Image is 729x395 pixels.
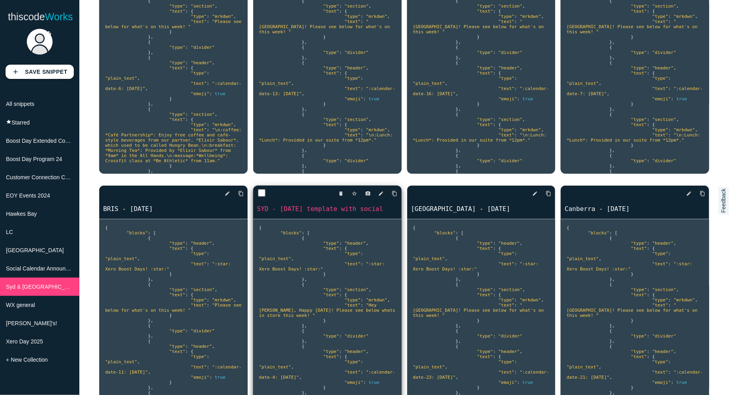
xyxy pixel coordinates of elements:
span: : [668,86,671,91]
span: "Please see below for what's on this week! " [105,19,244,29]
span: : [210,91,212,96]
span: : [361,76,364,81]
span: "type" [652,127,668,132]
a: Star snippet [345,186,357,201]
span: , [369,117,371,122]
span: : [647,4,650,9]
span: , [695,14,698,19]
i: star [6,119,12,125]
span: EOY Events 2024 [6,192,50,199]
span: , [523,117,525,122]
span: "text" [477,122,493,127]
span: "plain_text" [259,81,291,86]
a: Copy to Clipboard [232,186,244,201]
span: LC [6,229,13,235]
span: }, [610,55,615,60]
span: "type" [631,4,647,9]
span: { [148,40,151,45]
span: , [674,65,677,71]
span: "section" [652,4,677,9]
span: , [541,14,544,19]
span: "emoji" [652,96,671,102]
span: "text" [652,86,668,91]
span: "type" [477,117,493,122]
span: "type" [652,76,668,81]
span: "text" [191,127,207,132]
span: }, [456,148,461,153]
span: "text" [344,132,360,138]
span: : [207,122,210,127]
span: "text" [631,122,647,127]
i: edit [686,186,692,201]
span: "text" [631,71,647,76]
span: }, [302,55,307,60]
span: Boost Day Extended Comms 24 [6,138,85,144]
span: "text" [169,117,185,122]
span: "\n:coffee: *Café Partnership*: Enjoy free coffee and café-style beverages from our partner, *Eli... [105,127,244,163]
span: , [676,4,679,9]
span: }, [148,102,153,107]
span: "text" [631,9,647,14]
span: : [514,127,517,132]
span: "type" [191,122,207,127]
span: : [493,9,496,14]
span: "text" [652,132,668,138]
span: "divider" [344,50,369,55]
span: : [647,65,650,71]
span: : [493,4,496,9]
span: : [185,112,188,117]
span: "text" [191,81,207,86]
span: [GEOGRAPHIC_DATA] [6,247,64,253]
span: Works [45,11,73,22]
span: "type" [323,158,339,163]
span: "text" [191,19,207,24]
span: }, [610,107,615,112]
span: "type" [191,71,207,76]
i: edit [225,186,230,201]
span: { [610,60,612,65]
span: "header" [498,65,520,71]
span: : [514,14,517,19]
a: edit [680,186,692,201]
span: "mrkdwn" [674,14,695,19]
a: [GEOGRAPHIC_DATA] - [DATE] [407,204,556,213]
a: Copy to Clipboard [539,186,551,201]
a: BRIS - [DATE] [99,204,248,213]
a: Copy to Clipboard [693,186,705,201]
span: } [631,102,634,107]
span: , [387,127,390,132]
span: , [233,14,236,19]
b: Save Snippet [25,69,67,75]
span: { [652,122,655,127]
span: : [493,65,496,71]
span: "type" [323,117,339,122]
i: content_copy [238,186,244,201]
a: addSave Snippet [6,65,74,79]
span: } [323,143,326,148]
span: "type" [344,14,360,19]
span: } [323,35,326,40]
span: : [185,65,188,71]
span: "type" [631,158,647,163]
span: "text" [477,9,493,14]
span: "text" [323,122,339,127]
span: "type" [498,76,514,81]
span: "\n:Lunch: *Lunch*: Provided in our suite from *12pm*." [567,132,703,143]
span: WX general [6,302,35,308]
a: delete [332,186,344,201]
span: "plain_text" [413,81,445,86]
span: "type" [477,4,493,9]
span: , [215,4,217,9]
span: { [191,9,194,14]
span: , [607,91,610,96]
a: Canberra - [DATE] [561,204,709,213]
span: { [456,60,458,65]
span: Xero Day 2025 [6,338,43,345]
span: : [207,14,210,19]
span: , [599,81,602,86]
span: : [207,127,210,132]
span: "mrkdwn" [366,127,387,132]
span: : [185,60,188,65]
span: "section" [344,4,369,9]
span: : [207,19,210,24]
